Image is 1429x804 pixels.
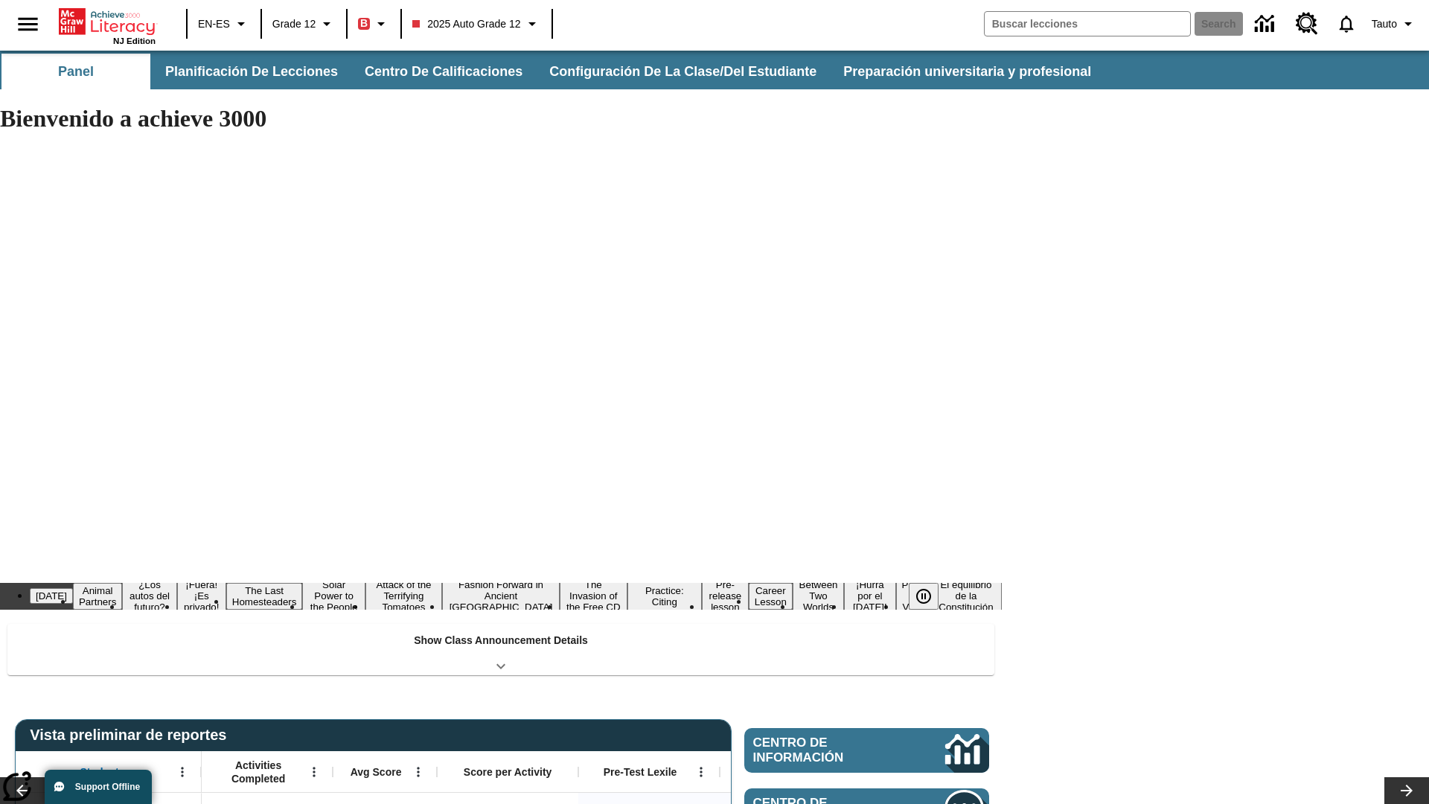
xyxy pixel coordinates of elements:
[464,765,552,779] span: Score per Activity
[909,583,953,610] div: Pausar
[744,728,989,773] a: Centro de información
[360,14,368,33] span: B
[1372,16,1397,32] span: Tauto
[1384,777,1429,804] button: Carrusel de lecciones, seguir
[303,761,325,783] button: Abrir menú
[7,624,994,675] div: Show Class Announcement Details
[1246,4,1287,45] a: Centro de información
[930,577,1002,615] button: Slide 16 El equilibrio de la Constitución
[192,10,256,37] button: Language: EN-ES, Selecciona un idioma
[153,54,350,89] button: Planificación de lecciones
[407,761,429,783] button: Abrir menú
[627,572,702,621] button: Slide 10 Mixed Practice: Citing Evidence
[604,765,677,779] span: Pre-Test Lexile
[753,736,894,765] span: Centro de información
[1327,4,1366,43] a: Notificaciones
[896,577,930,615] button: Slide 15 Point of View
[412,16,520,32] span: 2025 Auto Grade 12
[690,761,712,783] button: Abrir menú
[266,10,342,37] button: Grado: Grade 12, Elige un grado
[45,770,152,804] button: Support Offline
[209,759,307,785] span: Activities Completed
[80,765,119,779] span: Student
[6,2,50,46] button: Abrir el menú lateral
[351,765,402,779] span: Avg Score
[844,577,895,615] button: Slide 14 ¡Hurra por el Día de la Constitución!
[352,10,396,37] button: Boost El color de la clase es rojo. Cambiar el color de la clase.
[122,577,176,615] button: Slide 3 ¿Los autos del futuro?
[353,54,534,89] button: Centro de calificaciones
[1366,10,1423,37] button: Perfil/Configuración
[226,583,303,610] button: Slide 5 The Last Homesteaders
[113,36,156,45] span: NJ Edition
[30,588,73,604] button: Slide 1 Día del Trabajo
[442,577,560,615] button: Slide 8 Fashion Forward in Ancient Rome
[302,577,365,615] button: Slide 6 Solar Power to the People
[30,727,234,744] span: Vista preliminar de reportes
[171,761,194,783] button: Abrir menú
[59,7,156,36] a: Portada
[414,633,588,648] p: Show Class Announcement Details
[177,577,226,615] button: Slide 4 ¡Fuera! ¡Es privado!
[793,577,845,615] button: Slide 13 Between Two Worlds
[909,583,939,610] button: Pausar
[73,583,122,610] button: Slide 2 Animal Partners
[406,10,546,37] button: Class: 2025 Auto Grade 12, Selecciona una clase
[831,54,1103,89] button: Preparación universitaria y profesional
[537,54,828,89] button: Configuración de la clase/del estudiante
[1287,4,1327,44] a: Centro de recursos, Se abrirá en una pestaña nueva.
[560,577,627,615] button: Slide 9 The Invasion of the Free CD
[749,583,793,610] button: Slide 12 Career Lesson
[985,12,1190,36] input: search field
[59,5,156,45] div: Portada
[702,577,749,615] button: Slide 11 Pre-release lesson
[198,16,230,32] span: EN-ES
[1,54,150,89] button: Panel
[272,16,316,32] span: Grade 12
[365,577,442,615] button: Slide 7 Attack of the Terrifying Tomatoes
[75,782,140,792] span: Support Offline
